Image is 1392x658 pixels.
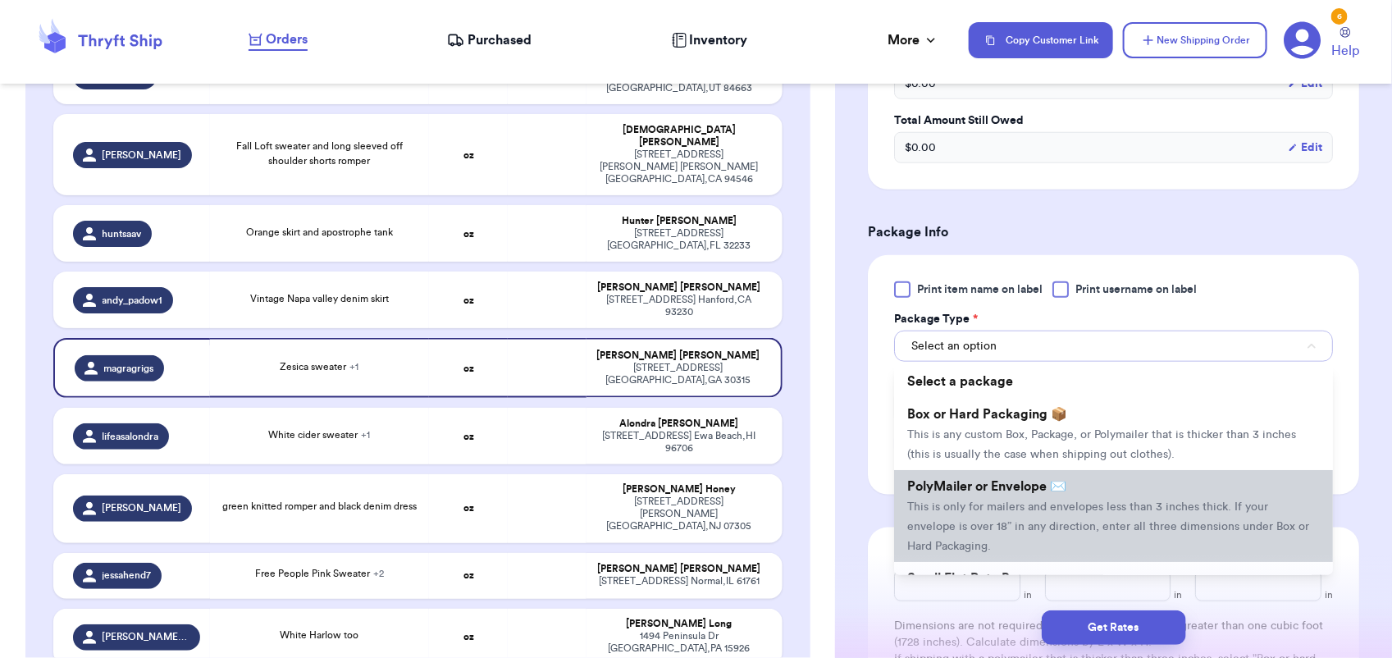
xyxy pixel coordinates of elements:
strong: oz [463,504,474,514]
button: Edit [1288,75,1322,92]
span: + 2 [373,569,384,579]
div: [STREET_ADDRESS] Hanford , CA 93230 [596,294,763,318]
button: Copy Customer Link [969,22,1113,58]
span: Free People Pink Sweater [255,569,384,579]
span: White cider sweater [269,430,371,440]
div: 1494 Peninsula Dr [GEOGRAPHIC_DATA] , PA 15926 [596,631,763,656]
div: Hunter [PERSON_NAME] [596,215,763,227]
span: Zesica sweater [281,362,359,372]
span: jessahend7 [103,569,152,583]
div: [DEMOGRAPHIC_DATA] [PERSON_NAME] [596,124,763,149]
div: 6 [1331,8,1348,25]
strong: oz [463,150,474,160]
div: [PERSON_NAME] [PERSON_NAME] [596,564,763,576]
strong: oz [463,363,474,373]
button: Edit [1288,139,1322,156]
a: Purchased [447,30,532,50]
div: [PERSON_NAME] Honey [596,484,763,496]
span: Orders [266,30,308,49]
button: Get Rates [1042,610,1186,645]
span: [PERSON_NAME].[PERSON_NAME].7 [103,631,190,644]
span: Print item name on label [917,281,1043,298]
a: Inventory [672,30,748,50]
div: [STREET_ADDRESS][PERSON_NAME] [PERSON_NAME][GEOGRAPHIC_DATA] , CA 94546 [596,149,763,185]
span: huntsaav [103,227,142,240]
button: New Shipping Order [1123,22,1267,58]
div: [STREET_ADDRESS] Ewa Beach , HI 96706 [596,430,763,455]
div: More [888,30,939,50]
strong: oz [463,633,474,642]
a: Orders [249,30,308,51]
span: $ 0.00 [905,139,936,156]
div: [STREET_ADDRESS] [GEOGRAPHIC_DATA] , GA 30315 [596,362,761,386]
span: This is only for mailers and envelopes less than 3 inches thick. If your envelope is over 18” in ... [907,501,1309,552]
span: Select a package [907,375,1013,388]
button: Select an option [894,331,1333,362]
span: Purchased [468,30,532,50]
span: andy_padow1 [103,294,163,307]
strong: oz [463,571,474,581]
strong: oz [463,229,474,239]
span: PolyMailer or Envelope ✉️ [907,480,1066,493]
span: $ 0.00 [905,75,936,92]
span: green knitted romper and black denim dress [222,502,417,512]
span: + 1 [362,430,371,440]
span: lifeasalondra [103,430,159,443]
div: [STREET_ADDRESS] [GEOGRAPHIC_DATA] , FL 32233 [596,227,763,252]
span: White Harlow too [281,631,359,641]
strong: oz [463,432,474,441]
a: 6 [1284,21,1321,59]
div: [STREET_ADDRESS][PERSON_NAME] [GEOGRAPHIC_DATA] , NJ 07305 [596,496,763,533]
span: Orange skirt and apostrophe tank [246,227,393,237]
span: Help [1331,41,1359,61]
span: Inventory [690,30,748,50]
span: + 1 [350,362,359,372]
div: [PERSON_NAME] [PERSON_NAME] [596,281,763,294]
span: in [1024,588,1032,601]
span: Fall Loft sweater and long sleeved off shoulder shorts romper [236,141,403,166]
span: magragrigs [104,362,154,375]
label: Package Type [894,311,978,327]
span: Select an option [911,338,997,354]
div: [PERSON_NAME] Long [596,619,763,631]
strong: oz [463,295,474,305]
span: Vintage Napa valley denim skirt [250,294,389,304]
h3: Package Info [868,222,1359,242]
span: Print username on label [1075,281,1197,298]
span: [PERSON_NAME] [103,149,182,162]
a: Help [1331,27,1359,61]
span: [PERSON_NAME] [103,502,182,515]
span: Small Flat Rate Box [907,572,1025,585]
span: in [1325,588,1333,601]
div: Alondra [PERSON_NAME] [596,418,763,430]
span: Box or Hard Packaging 📦 [907,408,1067,421]
span: This is any custom Box, Package, or Polymailer that is thicker than 3 inches (this is usually the... [907,429,1296,460]
div: [PERSON_NAME] [PERSON_NAME] [596,350,761,362]
span: in [1174,588,1182,601]
div: [STREET_ADDRESS] Normal , IL 61761 [596,576,763,588]
label: Total Amount Still Owed [894,112,1333,129]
